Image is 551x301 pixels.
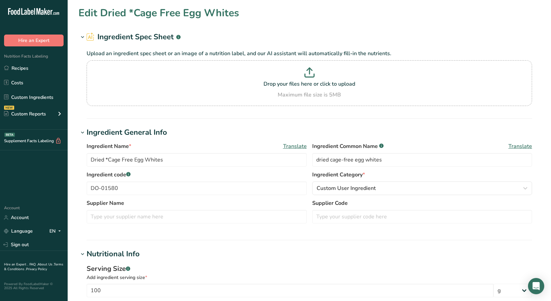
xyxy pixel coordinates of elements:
span: Ingredient Name [87,142,131,150]
button: Hire an Expert [4,35,64,46]
input: Type your supplier name here [87,210,307,223]
div: Ingredient General Info [87,127,167,138]
div: Maximum file size is 5MB [88,91,530,99]
input: Type an alternate ingredient name if you have [312,153,532,167]
label: Supplier Name [87,199,307,207]
span: Custom User Ingredient [317,184,376,192]
div: EN [49,227,64,235]
p: Upload an ingredient spec sheet or an image of a nutrition label, and our AI assistant will autom... [87,49,532,58]
a: About Us . [38,262,54,267]
button: Custom User Ingredient [312,181,532,195]
label: Supplier Code [312,199,532,207]
label: Ingredient code [87,171,307,179]
a: Language [4,225,33,237]
input: Type your supplier code here [312,210,532,223]
input: Type your serving size here [87,284,493,297]
div: Powered By FoodLabelMaker © 2025 All Rights Reserved [4,282,64,290]
a: Privacy Policy [26,267,47,272]
span: Translate [508,142,532,150]
div: Custom Reports [4,110,46,117]
div: BETA [4,133,15,137]
a: Terms & Conditions . [4,262,63,272]
input: Type your ingredient name here [87,153,307,167]
div: NEW [4,106,14,110]
h1: Edit Dried *Cage Free Egg Whites [78,5,239,21]
p: Drop your files here or click to upload [88,80,530,88]
h2: Ingredient Spec Sheet [87,31,181,43]
div: Open Intercom Messenger [528,278,544,294]
input: Type your ingredient code here [87,181,307,195]
span: Translate [283,142,307,150]
div: Nutritional Info [87,249,140,260]
div: Serving Size [87,264,532,274]
span: Ingredient Common Name [312,142,384,150]
div: Add ingredient serving size [87,274,532,281]
a: Hire an Expert . [4,262,28,267]
label: Ingredient Category [312,171,532,179]
a: FAQ . [29,262,38,267]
